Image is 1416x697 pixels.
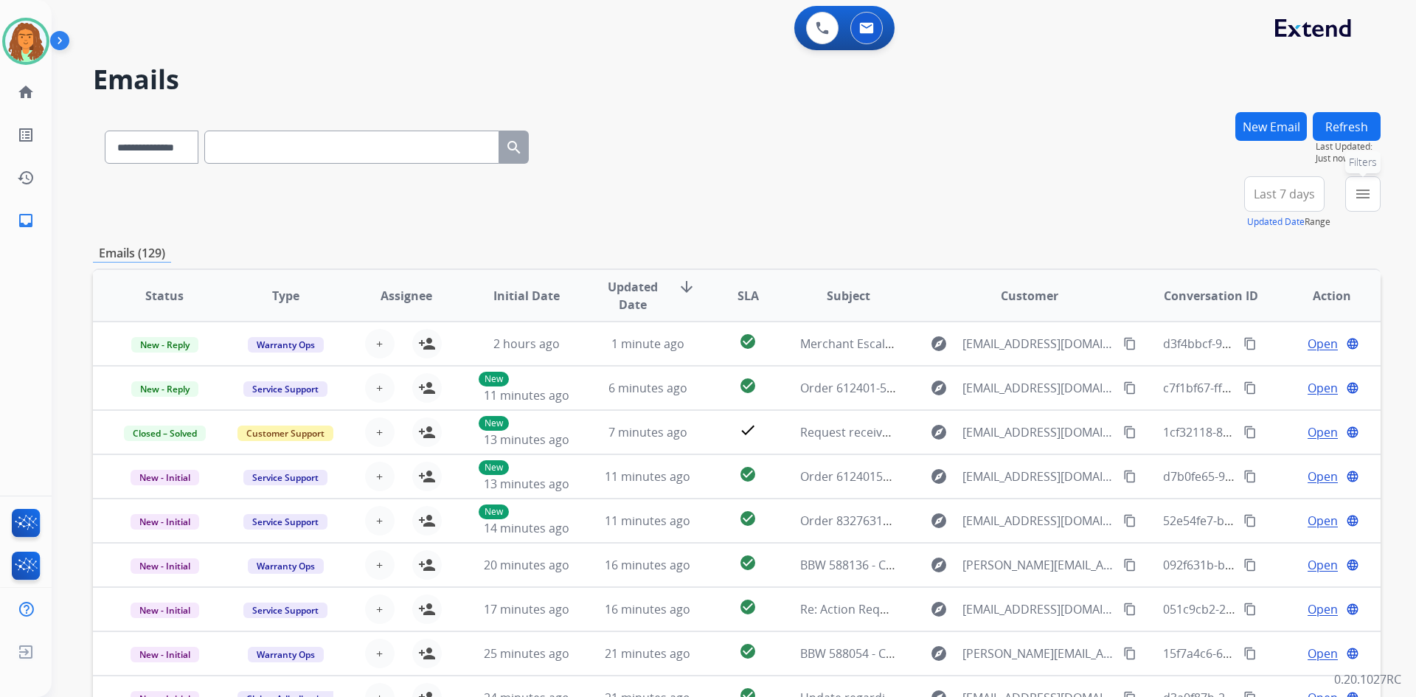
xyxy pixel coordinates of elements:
[962,556,1114,574] span: [PERSON_NAME][EMAIL_ADDRESS][DOMAIN_NAME]
[1243,647,1257,660] mat-icon: content_copy
[605,601,690,617] span: 16 minutes ago
[962,468,1114,485] span: [EMAIL_ADDRESS][DOMAIN_NAME]
[1235,112,1307,141] button: New Email
[827,287,870,305] span: Subject
[376,423,383,441] span: +
[365,594,395,624] button: +
[418,512,436,530] mat-icon: person_add
[248,647,324,662] span: Warranty Ops
[1001,287,1058,305] span: Customer
[131,470,199,485] span: New - Initial
[1346,603,1359,616] mat-icon: language
[484,520,569,536] span: 14 minutes ago
[1316,153,1381,164] span: Just now
[131,603,199,618] span: New - Initial
[248,558,324,574] span: Warranty Ops
[930,512,948,530] mat-icon: explore
[1123,647,1136,660] mat-icon: content_copy
[800,557,993,573] span: BBW 588136 - CONTRACT REQUEST
[1163,380,1376,396] span: c7f1bf67-ffc3-4825-9780-6f4b91499108
[600,278,667,313] span: Updated Date
[418,645,436,662] mat-icon: person_add
[800,645,993,662] span: BBW 588054 - CONTRACT REQUEST
[1308,468,1338,485] span: Open
[131,381,198,397] span: New - Reply
[365,373,395,403] button: +
[479,416,509,431] p: New
[418,335,436,353] mat-icon: person_add
[365,462,395,491] button: +
[962,645,1114,662] span: [PERSON_NAME][EMAIL_ADDRESS][DOMAIN_NAME]
[17,83,35,101] mat-icon: home
[1346,426,1359,439] mat-icon: language
[611,336,684,352] span: 1 minute ago
[1243,426,1257,439] mat-icon: content_copy
[800,468,903,485] span: Order 6124015726
[1163,601,1389,617] span: 051c9cb2-24e6-46ba-9d48-9ea7266bd27f
[505,139,523,156] mat-icon: search
[1163,424,1378,440] span: 1cf32118-83fa-4878-95af-8f352e118e05
[418,600,436,618] mat-icon: person_add
[962,335,1114,353] span: [EMAIL_ADDRESS][DOMAIN_NAME]
[739,642,757,660] mat-icon: check_circle
[1346,381,1359,395] mat-icon: language
[930,379,948,397] mat-icon: explore
[605,645,690,662] span: 21 minutes ago
[17,126,35,144] mat-icon: list_alt
[1244,176,1325,212] button: Last 7 days
[1123,603,1136,616] mat-icon: content_copy
[145,287,184,305] span: Status
[376,556,383,574] span: +
[1123,337,1136,350] mat-icon: content_copy
[605,468,690,485] span: 11 minutes ago
[243,470,327,485] span: Service Support
[237,426,333,441] span: Customer Support
[381,287,432,305] span: Assignee
[1308,556,1338,574] span: Open
[608,424,687,440] span: 7 minutes ago
[962,379,1114,397] span: [EMAIL_ADDRESS][DOMAIN_NAME]
[800,336,1092,352] span: Merchant Escalation Notification for Request 659289
[1308,335,1338,353] span: Open
[962,423,1114,441] span: [EMAIL_ADDRESS][DOMAIN_NAME]
[1308,423,1338,441] span: Open
[1354,185,1372,203] mat-icon: menu
[1243,381,1257,395] mat-icon: content_copy
[243,514,327,530] span: Service Support
[1345,176,1381,212] button: Filters
[376,335,383,353] span: +
[493,287,560,305] span: Initial Date
[930,423,948,441] mat-icon: explore
[479,372,509,386] p: New
[1334,670,1401,688] p: 0.20.1027RC
[1346,514,1359,527] mat-icon: language
[1308,600,1338,618] span: Open
[1123,558,1136,572] mat-icon: content_copy
[484,431,569,448] span: 13 minutes ago
[418,468,436,485] mat-icon: person_add
[1313,112,1381,141] button: Refresh
[1163,336,1381,352] span: d3f4bbcf-9868-463a-8a23-491d4ff0a376
[1243,603,1257,616] mat-icon: content_copy
[1349,155,1377,170] span: Filters
[605,557,690,573] span: 16 minutes ago
[1346,647,1359,660] mat-icon: language
[1123,381,1136,395] mat-icon: content_copy
[131,514,199,530] span: New - Initial
[1346,470,1359,483] mat-icon: language
[1308,645,1338,662] span: Open
[418,556,436,574] mat-icon: person_add
[376,645,383,662] span: +
[484,645,569,662] span: 25 minutes ago
[800,513,903,529] span: Order 8327631090
[608,380,687,396] span: 6 minutes ago
[1163,645,1385,662] span: 15f7a4c6-6e0c-41fd-b0a8-4057bad4e7c7
[376,379,383,397] span: +
[93,65,1381,94] h2: Emails
[1260,270,1381,322] th: Action
[800,601,1384,617] span: Re: Action Required: You've been assigned a new service order: c6deab2b-8731-4b88-9437-06e0828d61a5
[493,336,560,352] span: 2 hours ago
[272,287,299,305] span: Type
[243,381,327,397] span: Service Support
[1346,558,1359,572] mat-icon: language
